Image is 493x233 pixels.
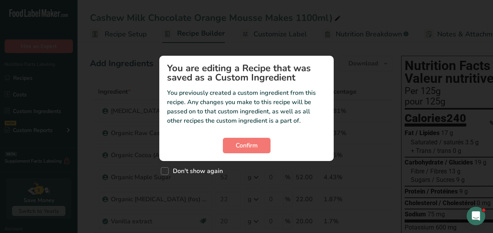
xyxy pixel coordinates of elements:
[167,63,326,82] h1: You are editing a Recipe that was saved as a Custom Ingredient
[223,138,271,153] button: Confirm
[169,167,223,175] span: Don't show again
[167,88,326,125] p: You previously created a custom ingredient from this recipe. Any changes you make to this recipe ...
[236,141,258,150] span: Confirm
[467,207,485,225] iframe: Intercom live chat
